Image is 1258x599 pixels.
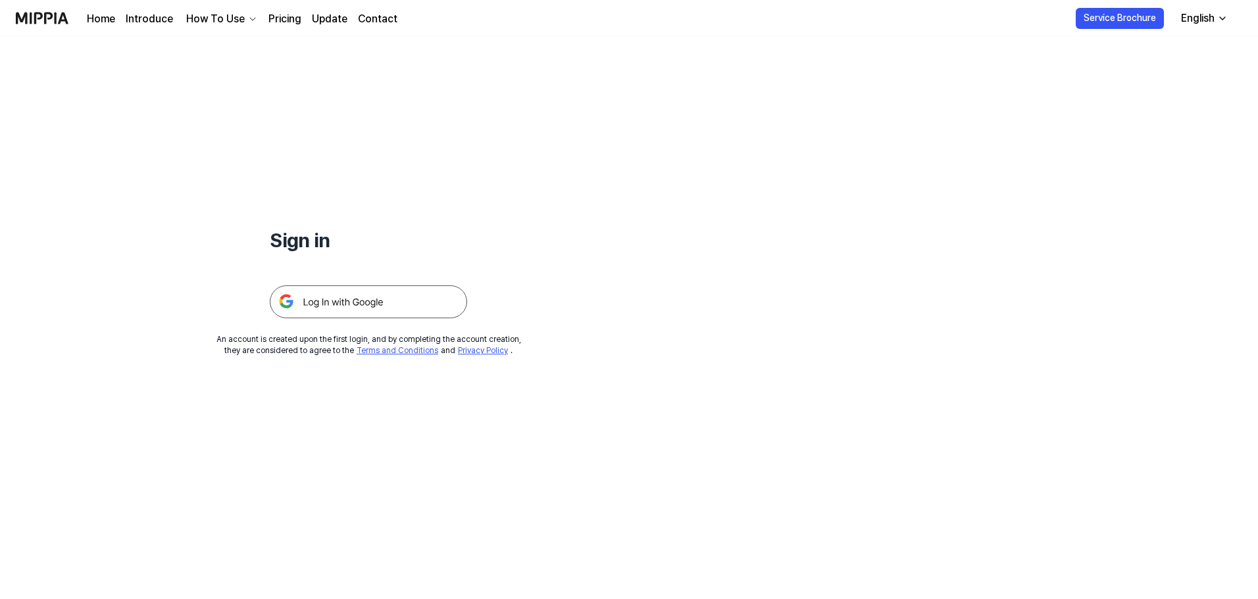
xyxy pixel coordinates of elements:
a: Terms and Conditions [357,346,438,355]
a: Home [87,11,115,27]
div: How To Use [184,11,247,27]
button: How To Use [184,11,258,27]
a: Pricing [268,11,301,27]
a: Update [312,11,347,27]
a: Contact [358,11,397,27]
div: English [1178,11,1217,26]
a: Introduce [126,11,173,27]
button: Service Brochure [1076,8,1164,29]
h1: Sign in [270,226,467,254]
div: An account is created upon the first login, and by completing the account creation, they are cons... [216,334,521,356]
button: English [1170,5,1236,32]
img: 구글 로그인 버튼 [270,285,467,318]
a: Privacy Policy [458,346,508,355]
